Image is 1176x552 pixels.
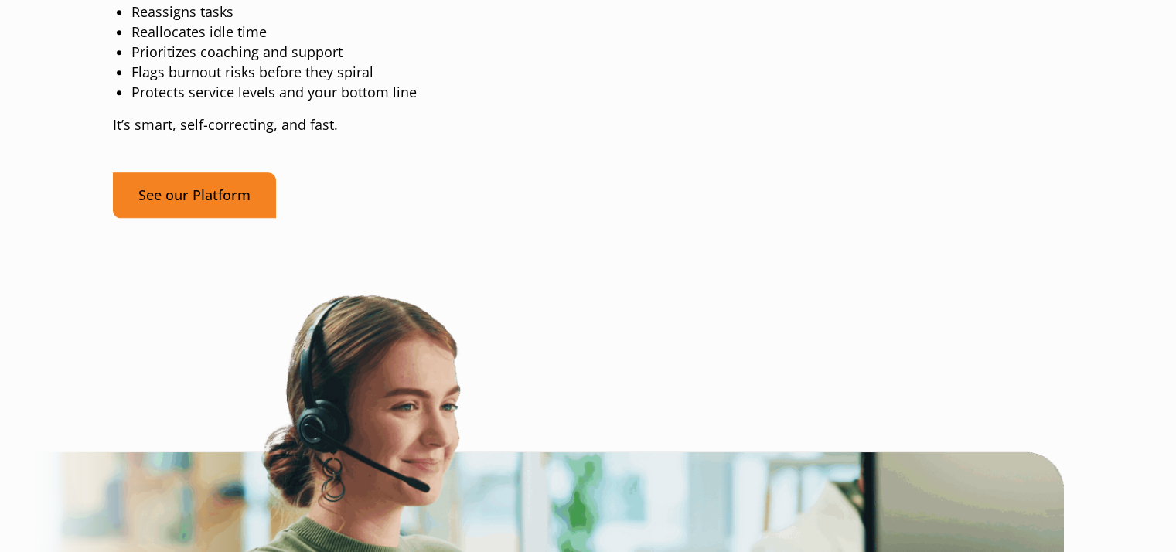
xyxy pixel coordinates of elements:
[113,115,588,135] p: It’s smart, self-correcting, and fast.
[131,43,588,63] li: Prioritizes coaching and support
[131,63,588,83] li: Flags burnout risks before they spiral
[131,2,588,22] li: Reassigns tasks
[113,172,276,218] a: See our Platform
[131,22,588,43] li: Reallocates idle time
[131,83,588,103] li: Protects service levels and your bottom line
